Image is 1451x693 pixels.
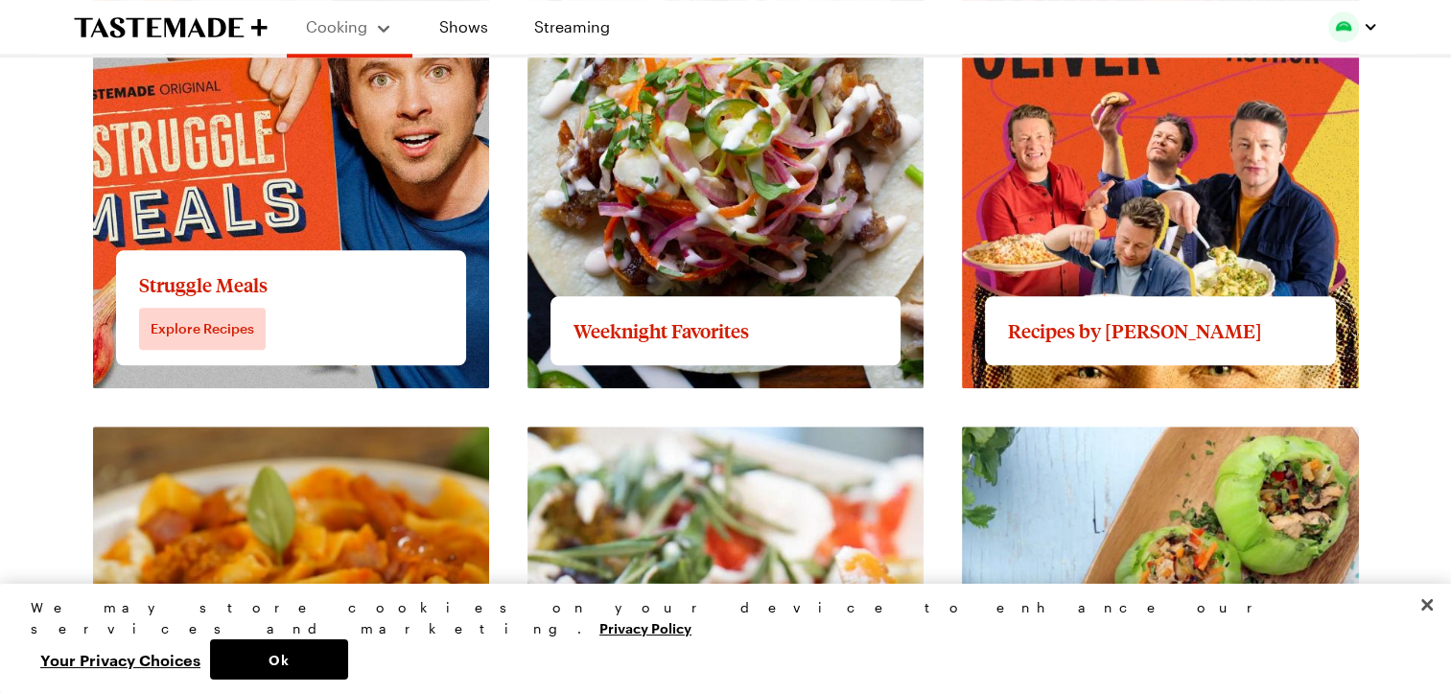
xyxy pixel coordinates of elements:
[1328,12,1359,42] img: Profile picture
[599,618,691,636] a: More information about your privacy, opens in a new tab
[1328,12,1378,42] button: Profile picture
[93,428,324,447] a: View full content for Pasta Picks
[306,17,367,35] span: Cooking
[31,639,210,680] button: Your Privacy Choices
[31,597,1404,639] div: We may store cookies on your device to enhance our services and marketing.
[74,16,268,38] a: To Tastemade Home Page
[1406,584,1448,626] button: Close
[527,428,850,447] a: View full content for Veggie-Forward Flavors
[962,428,1205,447] a: View full content for Clean Eating
[306,8,393,46] button: Cooking
[31,597,1404,680] div: Privacy
[210,639,348,680] button: Ok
